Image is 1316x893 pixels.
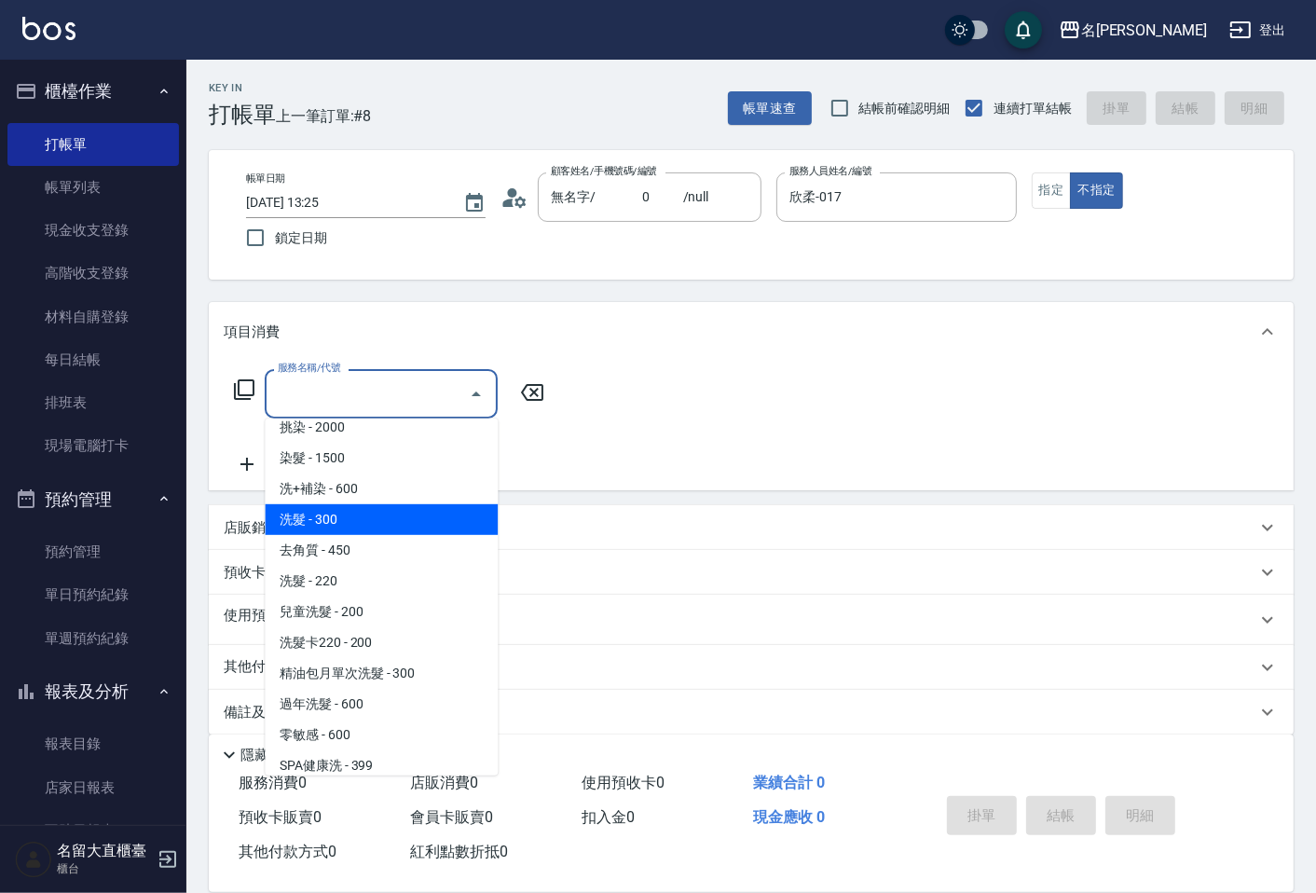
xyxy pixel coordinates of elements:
[209,645,1294,690] div: 其他付款方式入金可用餘額: 0
[239,808,322,826] span: 預收卡販賣 0
[209,505,1294,550] div: 店販銷售
[7,722,179,765] a: 報表目錄
[7,67,179,116] button: 櫃檯作業
[246,187,445,218] input: YYYY/MM/DD hh:mm
[859,99,951,118] span: 結帳前確認明細
[265,597,498,627] span: 兒童洗髮 - 200
[265,689,498,720] span: 過年洗髮 - 600
[7,295,179,338] a: 材料自購登錄
[7,338,179,381] a: 每日結帳
[224,606,294,634] p: 使用預收卡
[7,209,179,252] a: 現金收支登錄
[209,302,1294,362] div: 項目消費
[209,595,1294,645] div: 使用預收卡x11
[7,809,179,852] a: 互助日報表
[224,518,280,538] p: 店販銷售
[7,475,179,524] button: 預約管理
[7,424,179,467] a: 現場電腦打卡
[7,123,179,166] a: 打帳單
[1081,19,1207,42] div: 名[PERSON_NAME]
[1005,11,1042,48] button: save
[7,617,179,660] a: 單週預約紀錄
[57,842,152,860] h5: 名留大直櫃臺
[582,808,635,826] span: 扣入金 0
[224,563,294,583] p: 預收卡販賣
[7,573,179,616] a: 單日預約紀錄
[239,843,336,860] span: 其他付款方式 0
[209,82,276,94] h2: Key In
[57,860,152,877] p: 櫃台
[224,703,294,722] p: 備註及來源
[551,164,657,178] label: 顧客姓名/手機號碼/編號
[265,535,498,566] span: 去角質 - 450
[22,17,75,40] img: Logo
[753,808,825,826] span: 現金應收 0
[278,361,340,375] label: 服務名稱/代號
[240,746,324,765] p: 隱藏業績明細
[265,627,498,658] span: 洗髮卡220 - 200
[7,252,179,295] a: 高階收支登錄
[265,474,498,504] span: 洗+補染 - 600
[265,504,498,535] span: 洗髮 - 300
[461,379,491,409] button: Close
[246,172,285,185] label: 帳單日期
[994,99,1072,118] span: 連續打單結帳
[1051,11,1214,49] button: 名[PERSON_NAME]
[7,530,179,573] a: 預約管理
[789,164,871,178] label: 服務人員姓名/編號
[1222,13,1294,48] button: 登出
[265,412,498,443] span: 挑染 - 2000
[239,774,307,791] span: 服務消費 0
[753,774,825,791] span: 業績合計 0
[224,323,280,342] p: 項目消費
[1032,172,1072,209] button: 指定
[1070,172,1122,209] button: 不指定
[7,381,179,424] a: 排班表
[265,443,498,474] span: 染髮 - 1500
[410,808,493,826] span: 會員卡販賣 0
[275,228,327,248] span: 鎖定日期
[15,841,52,878] img: Person
[452,181,497,226] button: Choose date, selected date is 2025-08-24
[7,766,179,809] a: 店家日報表
[209,102,276,128] h3: 打帳單
[265,720,498,750] span: 零敏感 - 600
[7,667,179,716] button: 報表及分析
[410,843,508,860] span: 紅利點數折抵 0
[265,658,498,689] span: 精油包月單次洗髮 - 300
[224,657,395,678] p: 其他付款方式
[265,566,498,597] span: 洗髮 - 220
[209,550,1294,595] div: 預收卡販賣
[728,91,812,126] button: 帳單速查
[410,774,478,791] span: 店販消費 0
[276,104,372,128] span: 上一筆訂單:#8
[7,166,179,209] a: 帳單列表
[265,750,498,781] span: SPA健康洗 - 399
[582,774,665,791] span: 使用預收卡 0
[209,690,1294,735] div: 備註及來源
